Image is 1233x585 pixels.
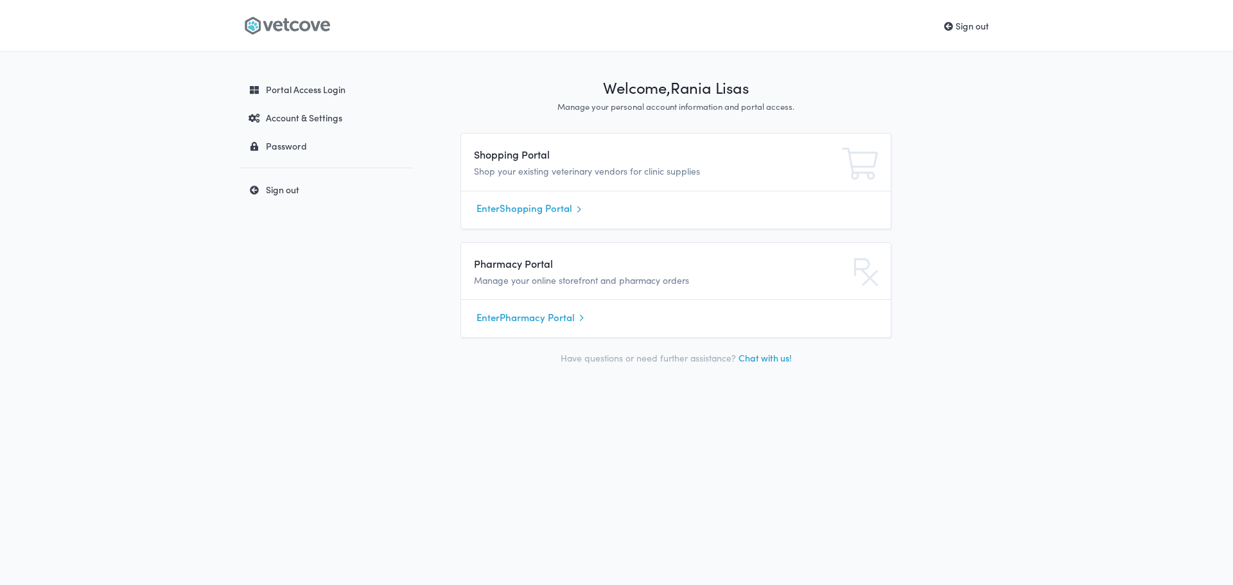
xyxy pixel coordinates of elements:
[944,19,989,32] a: Sign out
[243,139,407,152] div: Password
[474,274,743,288] p: Manage your online storefront and pharmacy orders
[474,164,743,179] p: Shop your existing veterinary vendors for clinic supplies
[243,183,407,196] div: Sign out
[460,101,891,113] p: Manage your personal account information and portal access.
[474,146,743,162] h4: Shopping Portal
[240,178,413,201] a: Sign out
[739,351,792,364] a: Chat with us!
[240,134,413,157] a: Password
[243,111,407,124] div: Account & Settings
[477,199,875,218] a: EnterShopping Portal
[460,351,891,365] p: Have questions or need further assistance?
[240,78,413,101] a: Portal Access Login
[240,106,413,129] a: Account & Settings
[477,308,875,327] a: EnterPharmacy Portal
[460,78,891,98] h1: Welcome, Rania Lisas
[243,83,407,96] div: Portal Access Login
[474,256,743,271] h4: Pharmacy Portal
